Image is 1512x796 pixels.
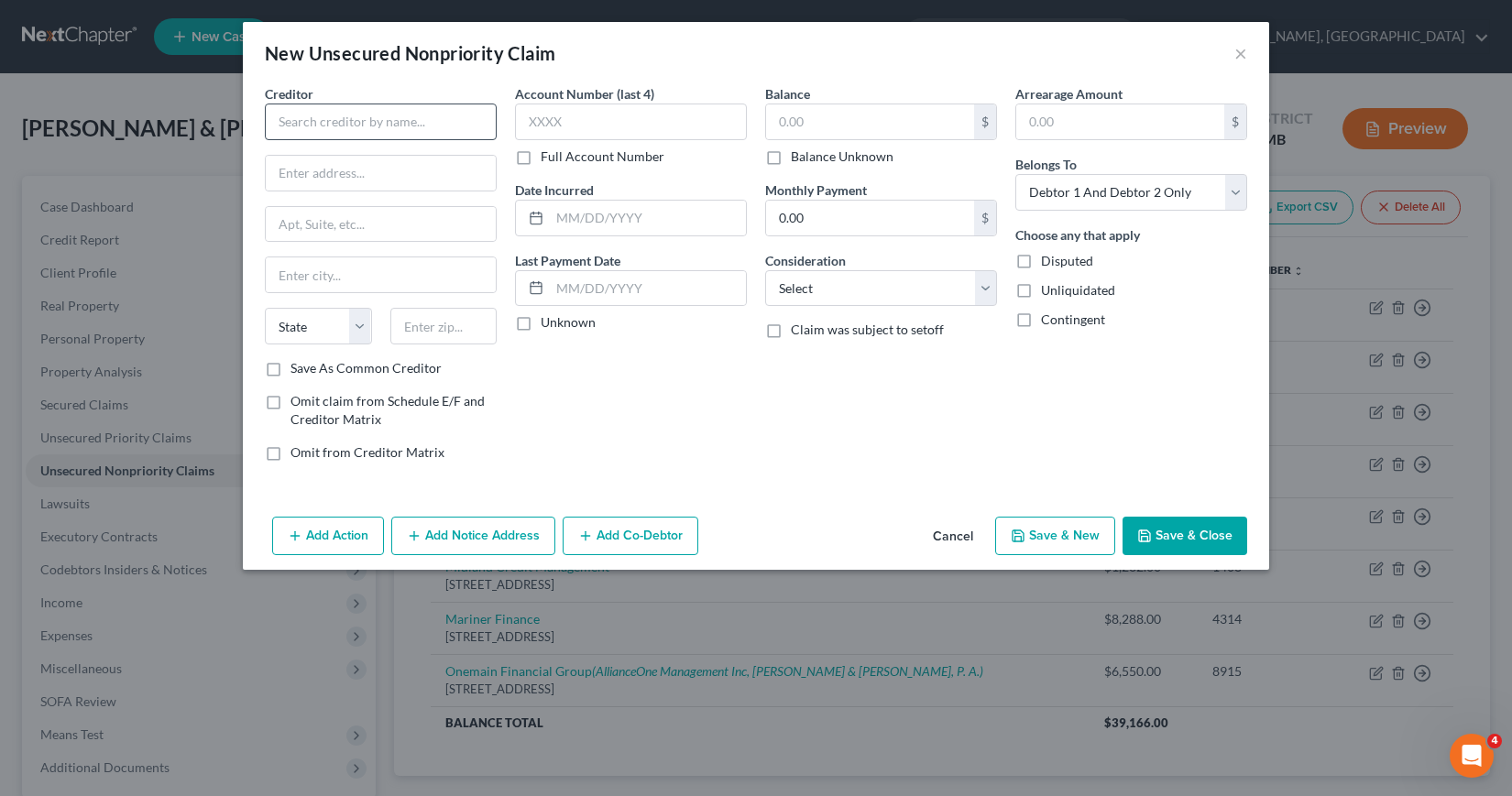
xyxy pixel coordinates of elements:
input: XXXX [515,104,747,140]
label: Consideration [765,251,846,270]
span: 4 [1487,734,1502,748]
span: Unliquidated [1041,282,1115,298]
input: Enter city... [266,257,496,292]
button: Add Action [272,517,384,555]
label: Last Payment Date [515,251,620,270]
div: $ [1224,104,1246,139]
input: Enter address... [266,156,496,191]
div: New Unsecured Nonpriority Claim [265,40,555,66]
label: Arrearage Amount [1015,84,1123,104]
input: MM/DD/YYYY [550,271,746,306]
button: Cancel [918,518,988,555]
iframe: Intercom live chat [1450,734,1494,778]
button: Add Notice Address [391,517,555,555]
span: Claim was subject to setoff [791,322,944,337]
div: $ [974,201,996,235]
label: Monthly Payment [765,180,867,200]
button: Add Co-Debtor [563,517,698,555]
input: Apt, Suite, etc... [266,207,496,242]
button: × [1234,42,1247,64]
input: Search creditor by name... [265,104,497,140]
label: Unknown [541,313,596,332]
label: Account Number (last 4) [515,84,654,104]
label: Full Account Number [541,147,664,166]
label: Balance Unknown [791,147,893,166]
span: Contingent [1041,311,1105,327]
span: Omit from Creditor Matrix [290,444,444,460]
label: Balance [765,84,810,104]
label: Choose any that apply [1015,225,1140,245]
input: 0.00 [766,201,974,235]
span: Creditor [265,86,313,102]
input: 0.00 [766,104,974,139]
span: Belongs To [1015,157,1077,172]
label: Date Incurred [515,180,594,200]
div: $ [974,104,996,139]
input: MM/DD/YYYY [550,201,746,235]
span: Omit claim from Schedule E/F and Creditor Matrix [290,393,485,427]
input: 0.00 [1016,104,1224,139]
input: Enter zip... [390,308,498,344]
button: Save & New [995,517,1115,555]
button: Save & Close [1123,517,1247,555]
span: Disputed [1041,253,1093,268]
label: Save As Common Creditor [290,359,442,377]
